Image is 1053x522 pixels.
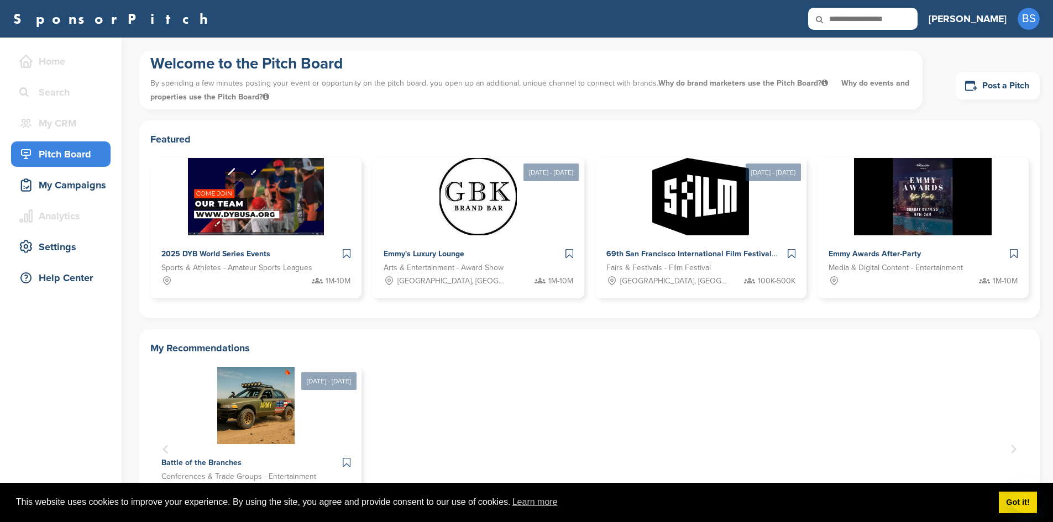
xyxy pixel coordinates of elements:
button: Next slide [1005,441,1021,457]
a: Settings [11,234,111,260]
img: Sponsorpitch & [439,158,517,235]
h2: My Recommendations [150,340,1029,356]
h2: Featured [150,131,1029,147]
div: [DATE] - [DATE] [301,372,357,390]
div: [DATE] - [DATE] [746,164,801,181]
p: By spending a few minutes posting your event or opportunity on the pitch board, you open up an ad... [150,73,911,107]
div: My Campaigns [17,175,111,195]
a: Analytics [11,203,111,229]
a: My Campaigns [11,172,111,198]
a: [DATE] - [DATE] Sponsorpitch & Emmy's Luxury Lounge Arts & Entertainment - Award Show [GEOGRAPHIC... [373,140,584,298]
a: Pitch Board [11,141,111,167]
span: 69th San Francisco International Film Festival [606,249,772,259]
div: Analytics [17,206,111,226]
span: 1M-10M [548,275,573,287]
img: Sponsorpitch & [217,367,295,444]
a: [PERSON_NAME] [929,7,1007,31]
a: My CRM [11,110,111,136]
span: Conferences & Trade Groups - Entertainment [161,471,316,483]
a: Search [11,80,111,105]
div: 1 of 1 [150,367,362,507]
a: [DATE] - [DATE] Sponsorpitch & 69th San Francisco International Film Festival Fairs & Festivals -... [595,140,806,298]
span: 100K-500K [758,275,795,287]
span: 2025 DYB World Series Events [161,249,270,259]
span: Sports & Athletes - Amateur Sports Leagues [161,262,312,274]
h3: [PERSON_NAME] [929,11,1007,27]
img: Sponsorpitch & [652,158,749,235]
a: Sponsorpitch & Emmy Awards After-Party Media & Digital Content - Entertainment 1M-10M [818,158,1029,298]
span: Media & Digital Content - Entertainment [829,262,963,274]
span: Battle of the Branches [161,458,242,467]
span: [GEOGRAPHIC_DATA], [GEOGRAPHIC_DATA] [397,275,506,287]
span: 1M-10M [326,275,350,287]
div: My CRM [17,113,111,133]
span: This website uses cookies to improve your experience. By using the site, you agree and provide co... [16,494,990,510]
div: Help Center [17,268,111,288]
a: Post a Pitch [956,72,1040,99]
a: dismiss cookie message [999,492,1037,514]
a: learn more about cookies [511,494,559,510]
img: Sponsorpitch & [188,158,324,235]
img: Sponsorpitch & [854,158,992,235]
div: Pitch Board [17,144,111,164]
div: Settings [17,237,111,257]
span: Emmy's Luxury Lounge [384,249,464,259]
div: Search [17,82,111,102]
span: 1M-10M [993,275,1018,287]
a: Help Center [11,265,111,291]
a: SponsorPitch [13,12,215,26]
div: [DATE] - [DATE] [523,164,579,181]
a: [DATE] - [DATE] Sponsorpitch & Battle of the Branches Conferences & Trade Groups - Entertainment ... [150,349,362,507]
span: Emmy Awards After-Party [829,249,921,259]
a: Home [11,49,111,74]
span: Arts & Entertainment - Award Show [384,262,504,274]
span: Fairs & Festivals - Film Festival [606,262,711,274]
button: Previous slide [158,441,174,457]
div: Home [17,51,111,71]
h1: Welcome to the Pitch Board [150,54,911,73]
span: Why do brand marketers use the Pitch Board? [658,78,830,88]
iframe: Button to launch messaging window [1009,478,1044,513]
a: Sponsorpitch & 2025 DYB World Series Events Sports & Athletes - Amateur Sports Leagues 1M-10M [150,158,362,298]
span: [GEOGRAPHIC_DATA], [GEOGRAPHIC_DATA] [620,275,729,287]
span: BS [1018,8,1040,30]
